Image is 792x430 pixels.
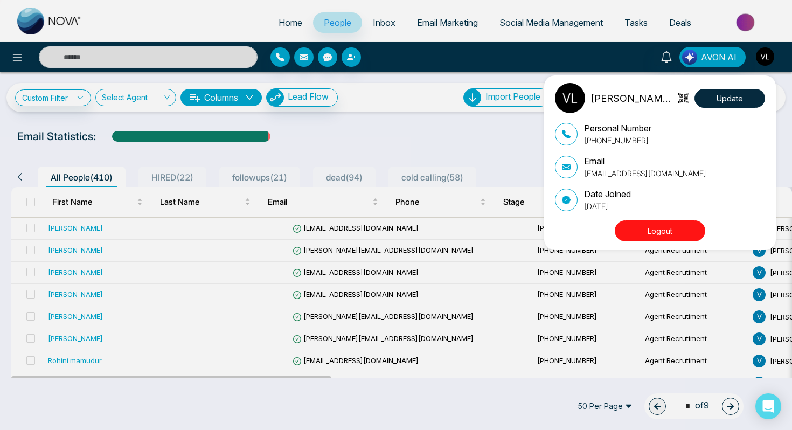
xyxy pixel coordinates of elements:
[584,168,706,179] p: [EMAIL_ADDRESS][DOMAIN_NAME]
[755,393,781,419] div: Open Intercom Messenger
[615,220,705,241] button: Logout
[584,135,651,146] p: [PHONE_NUMBER]
[584,122,651,135] p: Personal Number
[584,188,631,200] p: Date Joined
[584,200,631,212] p: [DATE]
[584,155,706,168] p: Email
[590,91,675,106] p: [PERSON_NAME] LendingHub
[694,89,765,108] button: Update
